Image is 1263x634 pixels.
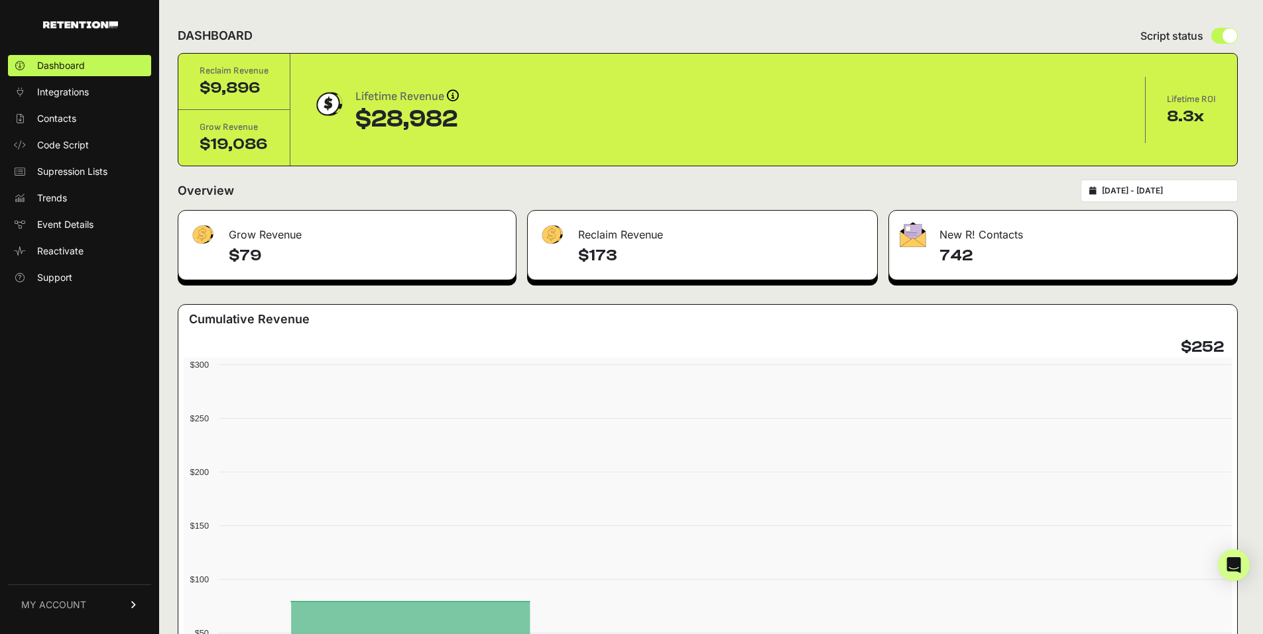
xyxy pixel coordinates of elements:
a: Contacts [8,108,151,129]
span: Script status [1140,28,1203,44]
a: Supression Lists [8,161,151,182]
span: Code Script [37,138,89,152]
a: MY ACCOUNT [8,584,151,625]
div: $19,086 [200,134,269,155]
span: Integrations [37,85,89,99]
a: Reactivate [8,240,151,262]
div: 8.3x [1167,106,1216,127]
span: Trends [37,191,67,205]
span: Supression Lists [37,165,107,178]
img: Retention.com [43,21,118,28]
img: fa-dollar-13500eef13a19c4ab2b9ed9ad552e47b0d9fc28b02b83b90ba0e00f96d6372e9.png [538,222,565,248]
img: fa-envelope-19ae18322b30453b285274b1b8af3d052b27d846a4fbe8435d1a52b978f639a2.png [900,222,926,247]
img: dollar-coin-05c43ed7efb7bc0c12610022525b4bbbb207c7efeef5aecc26f025e68dcafac9.png [312,87,345,121]
text: $200 [190,467,209,477]
div: Grow Revenue [178,211,516,250]
a: Trends [8,187,151,209]
a: Support [8,267,151,288]
a: Code Script [8,134,151,156]
h4: $79 [229,245,505,266]
text: $300 [190,360,209,370]
h2: DASHBOARD [178,26,253,45]
span: Contacts [37,112,76,125]
span: Event Details [37,218,93,231]
div: New R! Contacts [889,211,1237,250]
text: $150 [190,521,209,531]
a: Dashboard [8,55,151,76]
text: $250 [190,413,209,423]
div: Reclaim Revenue [200,64,269,78]
div: Reclaim Revenue [528,211,877,250]
h2: Overview [178,182,234,200]
div: $28,982 [355,106,459,132]
h3: Cumulative Revenue [189,310,310,329]
div: Lifetime ROI [1167,93,1216,106]
div: Open Intercom Messenger [1218,549,1250,581]
h4: 742 [939,245,1227,266]
h4: $252 [1181,337,1224,358]
span: MY ACCOUNT [21,598,86,611]
span: Dashboard [37,59,85,72]
span: Reactivate [37,244,84,258]
a: Integrations [8,81,151,103]
div: Grow Revenue [200,121,269,134]
div: $9,896 [200,78,269,99]
span: Support [37,271,72,284]
a: Event Details [8,214,151,235]
text: $100 [190,574,209,584]
div: Lifetime Revenue [355,87,459,106]
img: fa-dollar-13500eef13a19c4ab2b9ed9ad552e47b0d9fc28b02b83b90ba0e00f96d6372e9.png [189,222,215,248]
h4: $173 [578,245,867,266]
